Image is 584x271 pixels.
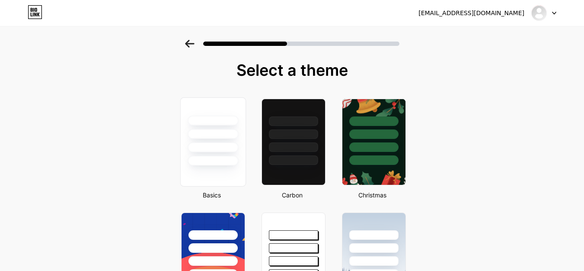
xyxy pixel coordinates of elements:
[418,9,524,18] div: [EMAIL_ADDRESS][DOMAIN_NAME]
[259,190,326,200] div: Carbon
[179,190,245,200] div: Basics
[339,190,406,200] div: Christmas
[178,61,407,79] div: Select a theme
[531,5,547,21] img: gearhub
